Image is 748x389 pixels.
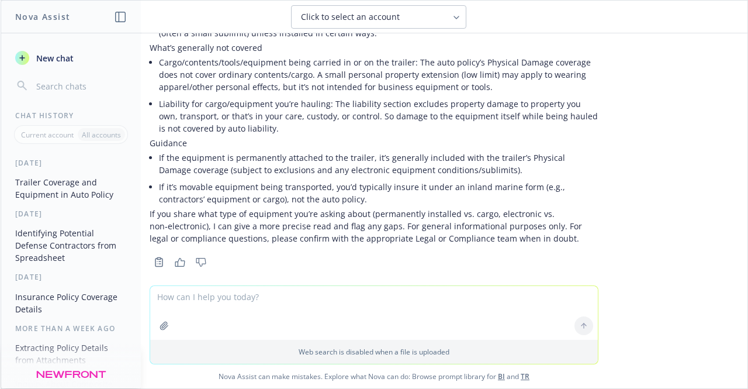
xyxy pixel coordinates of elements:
[1,272,141,282] div: [DATE]
[150,42,598,54] p: What’s generally not covered
[157,347,591,357] p: Web search is disabled when a file is uploaded
[5,364,743,388] span: Nova Assist can make mistakes. Explore what Nova can do: Browse prompt library for and
[159,149,598,178] li: If the equipment is permanently attached to the trailer, it’s generally included with the trailer...
[301,11,400,23] span: Click to select an account
[1,209,141,219] div: [DATE]
[159,178,598,208] li: If it’s movable equipment being transported, you’d typically insure it under an inland marine for...
[1,323,141,333] div: More than a week ago
[34,78,127,94] input: Search chats
[11,287,131,319] button: Insurance Policy Coverage Details
[150,137,598,149] p: Guidance
[21,130,74,140] p: Current account
[82,130,121,140] p: All accounts
[11,47,131,68] button: New chat
[154,257,164,267] svg: Copy to clipboard
[150,208,598,245] p: If you share what type of equipment you’re asking about (permanently installed vs. cargo, electro...
[11,223,131,267] button: Identifying Potential Defense Contractors from Spreadsheet
[15,11,70,23] h1: Nova Assist
[498,371,505,381] a: BI
[11,338,131,370] button: Extracting Policy Details from Attachments
[521,371,529,381] a: TR
[159,95,598,137] li: Liability for cargo/equipment you’re hauling: The liability section excludes property damage to p...
[159,54,598,95] li: Cargo/contents/tools/equipment being carried in or on the trailer: The auto policy’s Physical Dam...
[11,173,131,204] button: Trailer Coverage and Equipment in Auto Policy
[1,111,141,121] div: Chat History
[1,158,141,168] div: [DATE]
[34,52,74,64] span: New chat
[291,5,466,29] button: Click to select an account
[192,254,210,270] button: Thumbs down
